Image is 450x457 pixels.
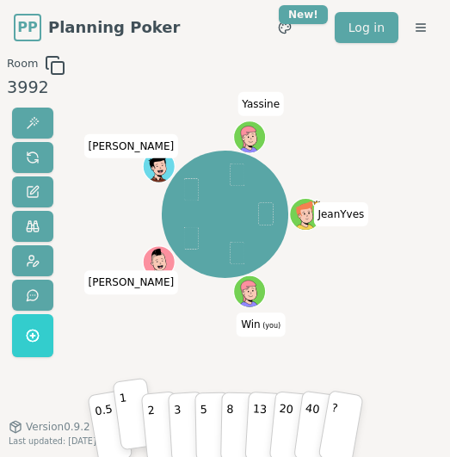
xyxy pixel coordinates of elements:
p: 20 [274,397,294,456]
span: Version 0.9.2 [26,420,90,434]
span: JeanYves is the host [313,200,321,207]
div: 3992 [7,76,65,101]
a: PPPlanning Poker [14,14,180,41]
button: Change avatar [12,245,53,276]
span: (you) [261,322,281,330]
button: Change name [12,176,53,207]
span: Click to change your name [84,270,179,294]
button: Send feedback [12,280,53,311]
button: Reset votes [12,142,53,173]
span: Click to change your name [237,312,285,337]
p: ? [324,396,340,454]
p: 13 [250,397,267,456]
button: Click to change your avatar [235,276,265,306]
p: 3 [173,398,183,456]
p: 1 [118,386,133,444]
button: New! [269,12,300,43]
p: 5 [200,398,207,456]
button: 1 [112,378,155,451]
span: Last updated: [DATE] [9,436,96,446]
button: Get a named room [12,314,53,357]
button: Reveal votes [12,108,53,139]
span: Click to change your name [237,92,284,116]
button: Watch only [12,211,53,242]
p: 40 [299,396,320,456]
p: 2 [146,398,159,457]
span: Click to change your name [313,202,368,226]
a: Log in [335,12,398,43]
span: Planning Poker [48,15,180,40]
button: Version0.9.2 [9,420,90,434]
div: New! [279,5,328,24]
span: PP [17,17,37,38]
span: Room [7,55,38,76]
p: 8 [225,398,233,456]
span: Click to change your name [84,134,179,158]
